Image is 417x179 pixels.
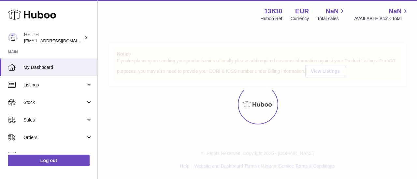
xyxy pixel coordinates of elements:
div: Huboo Ref [261,16,282,22]
a: NaN AVAILABLE Stock Total [354,7,409,22]
span: Total sales [317,16,346,22]
img: internalAdmin-13830@internal.huboo.com [8,33,18,43]
span: Orders [23,134,86,141]
span: NaN [325,7,338,16]
div: HELTH [24,32,83,44]
span: Stock [23,99,86,106]
a: NaN Total sales [317,7,346,22]
strong: 13830 [264,7,282,16]
div: Currency [291,16,309,22]
span: Usage [23,152,93,158]
span: Listings [23,82,86,88]
span: [EMAIL_ADDRESS][DOMAIN_NAME] [24,38,96,43]
strong: EUR [295,7,309,16]
span: My Dashboard [23,64,93,70]
span: NaN [389,7,402,16]
span: Sales [23,117,86,123]
span: AVAILABLE Stock Total [354,16,409,22]
a: Log out [8,155,90,166]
